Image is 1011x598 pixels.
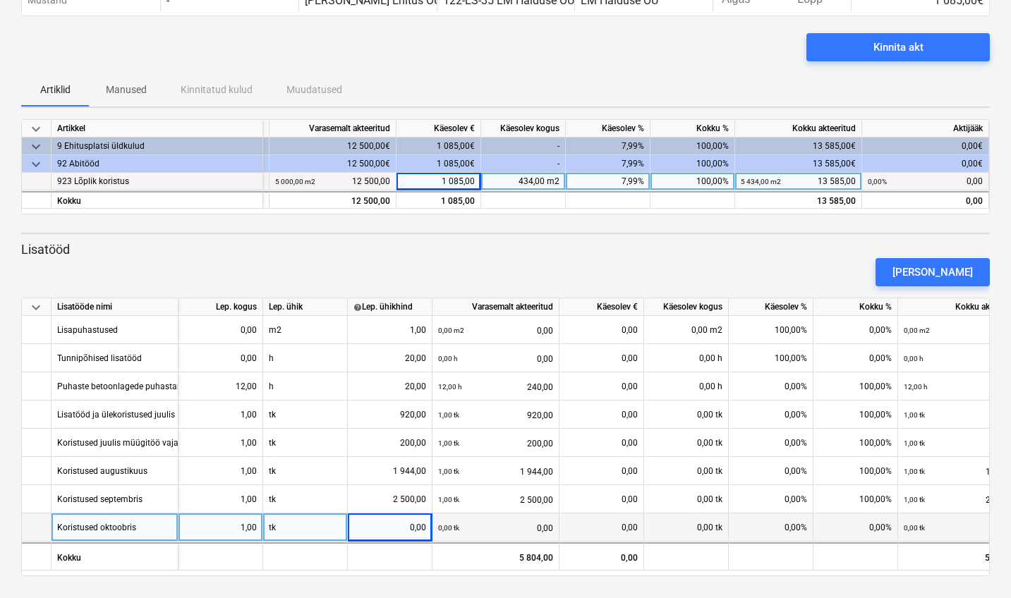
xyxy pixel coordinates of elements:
[644,316,729,344] div: 0,00 m2
[178,298,263,316] div: Lep. kogus
[904,411,925,419] small: 1,00 tk
[566,138,650,155] div: 7,99%
[741,173,856,190] div: 13 585,00
[565,457,638,485] div: 0,00
[432,298,559,316] div: Varasemalt akteeritud
[481,155,566,173] div: -
[729,372,813,401] div: 0,00%
[566,173,650,190] div: 7,99%
[438,316,553,345] div: 0,00
[438,485,553,514] div: 2 500,00
[184,513,257,542] div: 1,00
[650,155,735,173] div: 100,00%
[263,316,348,344] div: m2
[57,457,147,484] div: Koristused augustikuus
[644,298,729,316] div: Käesolev kogus
[57,485,143,513] div: Koristused septembris
[566,155,650,173] div: 7,99%
[873,38,924,56] div: Kinnita akt
[481,173,566,190] div: 434,00 m2
[650,138,735,155] div: 100,00%
[735,138,862,155] div: 13 585,00€
[438,355,458,362] small: 0,00 h
[263,513,348,542] div: tk
[438,383,462,391] small: 12,00 h
[28,138,44,155] span: keyboard_arrow_down
[729,316,813,344] div: 100,00%
[904,468,925,475] small: 1,00 tk
[565,316,638,344] div: 0,00
[862,155,989,173] div: 0,00€
[868,178,887,185] small: 0,00%
[481,138,566,155] div: -
[650,120,735,138] div: Kokku %
[396,138,481,155] div: 1 085,00€
[729,485,813,513] div: 0,00%
[438,344,553,373] div: 0,00
[644,457,729,485] div: 0,00 tk
[862,120,989,138] div: Aktijääk
[353,344,426,372] div: 20,00
[21,241,990,258] p: Lisatööd
[813,429,898,457] div: 100,00%
[353,316,426,344] div: 1,00
[438,411,459,419] small: 1,00 tk
[813,485,898,513] div: 100,00%
[438,327,464,334] small: 0,00 m2
[566,120,650,138] div: Käesolev %
[644,429,729,457] div: 0,00 tk
[270,155,396,173] div: 12 500,00€
[270,138,396,155] div: 12 500,00€
[813,457,898,485] div: 100,00%
[813,316,898,344] div: 0,00%
[263,401,348,429] div: tk
[565,485,638,513] div: 0,00
[892,263,973,281] div: [PERSON_NAME]
[184,485,257,513] div: 1,00
[396,120,481,138] div: Käesolev €
[52,298,178,316] div: Lisatööde nimi
[729,429,813,457] div: 0,00%
[904,383,928,391] small: 12,00 h
[57,138,257,155] div: 9 Ehitusplatsi üldkulud
[263,372,348,401] div: h
[396,173,481,190] div: 1 085,00
[184,429,257,457] div: 1,00
[57,401,175,428] div: Lisatööd ja ülekoristused juulis
[741,178,781,185] small: 5 434,00 m2
[644,344,729,372] div: 0,00 h
[438,372,553,401] div: 240,00
[904,524,925,532] small: 0,00 tk
[106,83,147,97] p: Manused
[353,372,426,401] div: 20,00
[565,344,638,372] div: 0,00
[813,344,898,372] div: 0,00%
[263,457,348,485] div: tk
[650,173,735,190] div: 100,00%
[876,258,990,286] button: [PERSON_NAME]
[565,513,638,542] div: 0,00
[559,298,644,316] div: Käesolev €
[438,401,553,429] div: 920,00
[813,513,898,542] div: 0,00%
[263,298,348,316] div: Lep. ühik
[184,457,257,485] div: 1,00
[806,33,990,61] button: Kinnita akt
[52,191,263,209] div: Kokku
[481,120,566,138] div: Käesolev kogus
[353,303,362,311] span: help
[735,120,862,138] div: Kokku akteeritud
[735,155,862,173] div: 13 585,00€
[644,372,729,401] div: 0,00 h
[275,173,390,190] div: 12 500,00
[28,121,44,138] span: keyboard_arrow_down
[813,372,898,401] div: 100,00%
[644,485,729,513] div: 0,00 tk
[904,496,925,504] small: 1,00 tk
[263,429,348,457] div: tk
[28,156,44,173] span: keyboard_arrow_down
[52,542,178,570] div: Kokku
[862,138,989,155] div: 0,00€
[438,513,553,542] div: 0,00
[559,542,644,570] div: 0,00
